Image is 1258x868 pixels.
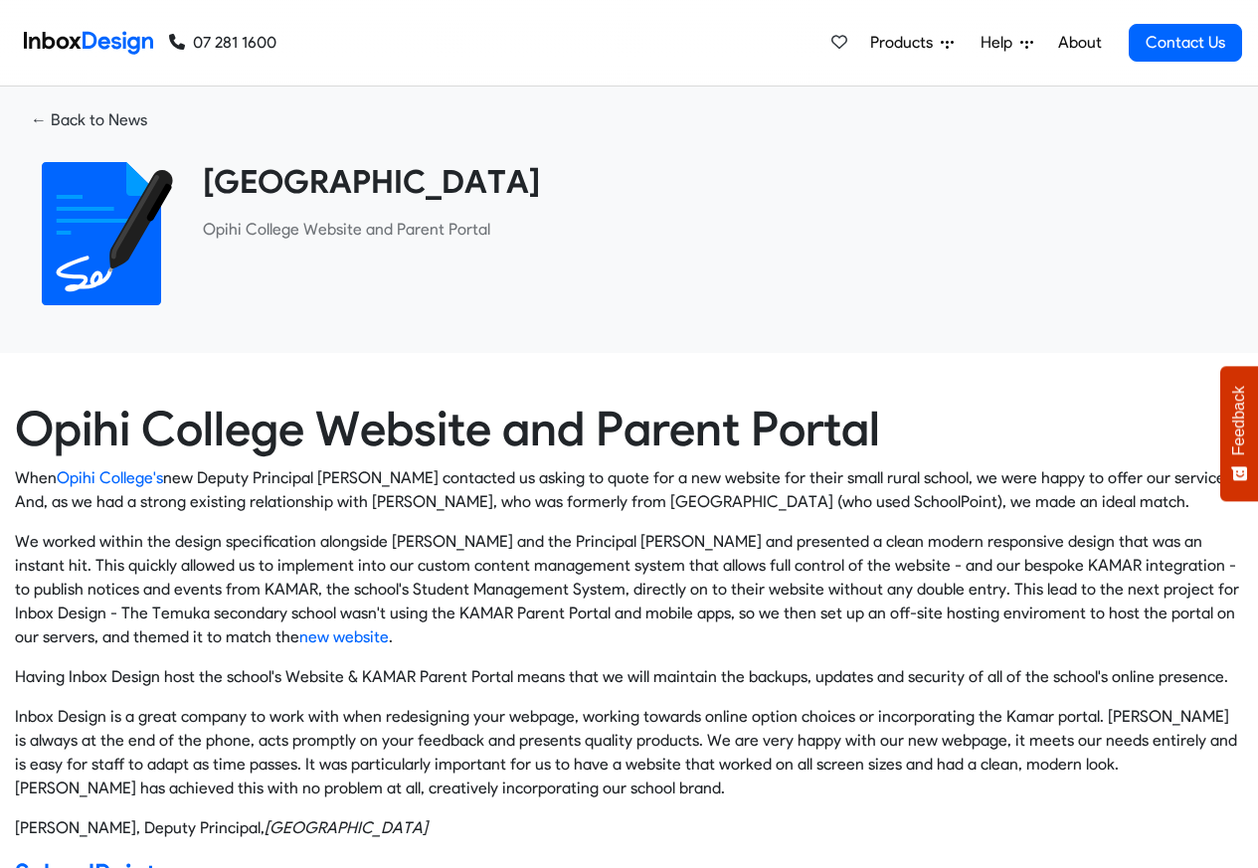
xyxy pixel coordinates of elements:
[1220,366,1258,501] button: Feedback - Show survey
[15,401,1243,458] h1: Opihi College Website and Parent Portal
[299,627,389,646] a: new website
[870,31,941,55] span: Products
[15,102,163,138] a: ← Back to News
[1129,24,1242,62] a: Contact Us
[981,31,1020,55] span: Help
[15,705,1243,800] p: Inbox Design is a great company to work with when redesigning your webpage, working towards onlin...
[15,665,1243,689] p: Having Inbox Design host the school's Website & KAMAR Parent Portal means that we will maintain t...
[265,818,428,837] cite: Opihi College
[1230,386,1248,455] span: Feedback
[203,162,1228,202] heading: [GEOGRAPHIC_DATA]
[15,530,1243,649] p: We worked within the design specification alongside [PERSON_NAME] and the Principal [PERSON_NAME]...
[1052,23,1107,63] a: About
[15,466,1243,514] p: When new Deputy Principal [PERSON_NAME] contacted us asking to quote for a new website for their ...
[862,23,962,63] a: Products
[973,23,1041,63] a: Help
[203,218,1228,242] p: ​Opihi College Website and Parent Portal
[57,468,163,487] a: Opihi College's
[30,162,173,305] img: 2022_01_18_icon_signature.svg
[15,816,1243,840] footer: [PERSON_NAME], Deputy Principal,
[169,31,276,55] a: 07 281 1600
